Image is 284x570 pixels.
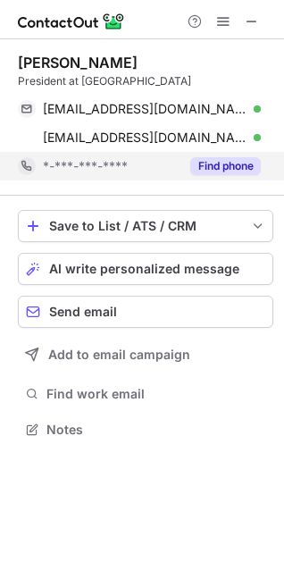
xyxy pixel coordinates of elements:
button: AI write personalized message [18,253,273,285]
div: Save to List / ATS / CRM [49,219,242,233]
button: Notes [18,417,273,442]
img: ContactOut v5.3.10 [18,11,125,32]
div: [PERSON_NAME] [18,54,138,71]
span: Notes [46,422,266,438]
span: [EMAIL_ADDRESS][DOMAIN_NAME] [43,101,247,117]
div: President at [GEOGRAPHIC_DATA] [18,73,273,89]
span: Send email [49,305,117,319]
button: Find work email [18,381,273,407]
button: Send email [18,296,273,328]
button: Reveal Button [190,157,261,175]
span: AI write personalized message [49,262,239,276]
span: Add to email campaign [48,348,190,362]
button: Add to email campaign [18,339,273,371]
button: save-profile-one-click [18,210,273,242]
span: Find work email [46,386,266,402]
span: [EMAIL_ADDRESS][DOMAIN_NAME] [43,130,247,146]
